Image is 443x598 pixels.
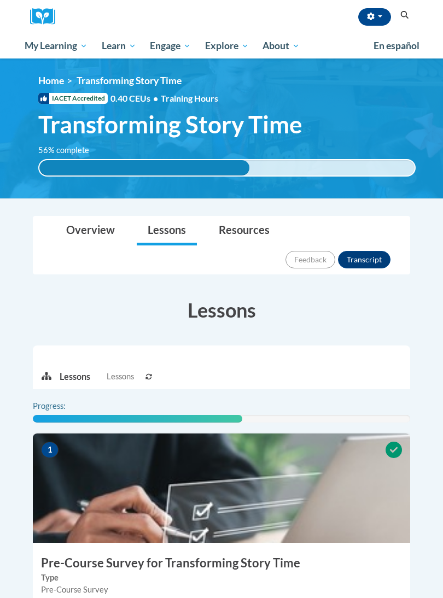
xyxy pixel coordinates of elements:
a: Home [38,75,64,86]
span: Learn [102,39,136,52]
a: Engage [143,33,198,58]
a: Learn [95,33,143,58]
label: Progress: [33,400,96,412]
a: Cox Campus [30,8,63,25]
span: My Learning [25,39,88,52]
span: Transforming Story Time [38,110,302,139]
a: En español [366,34,427,57]
span: En español [374,40,419,51]
span: Explore [205,39,249,52]
a: About [256,33,307,58]
span: 1 [41,442,59,458]
a: Explore [198,33,256,58]
span: Engage [150,39,191,52]
img: Course Image [33,433,410,543]
span: Transforming Story Time [77,75,182,86]
span: About [263,39,300,52]
div: 56% complete [39,160,249,175]
p: Lessons [60,371,90,383]
label: Type [41,572,402,584]
a: Lessons [137,216,197,245]
img: Logo brand [30,8,63,25]
span: • [153,93,158,103]
a: My Learning [18,33,95,58]
button: Search [397,9,413,22]
span: 0.40 CEUs [110,92,161,104]
div: Pre-Course Survey [41,584,402,596]
span: IACET Accredited [38,93,108,104]
label: 56% complete [38,144,101,156]
div: Main menu [16,33,427,58]
span: Lessons [107,371,134,383]
a: Overview [55,216,126,245]
button: Transcript [338,251,390,268]
span: Training Hours [161,93,218,103]
h3: Pre-Course Survey for Transforming Story Time [33,555,410,572]
h3: Lessons [33,296,410,324]
button: Account Settings [358,8,391,26]
a: Resources [208,216,281,245]
button: Feedback [285,251,335,268]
